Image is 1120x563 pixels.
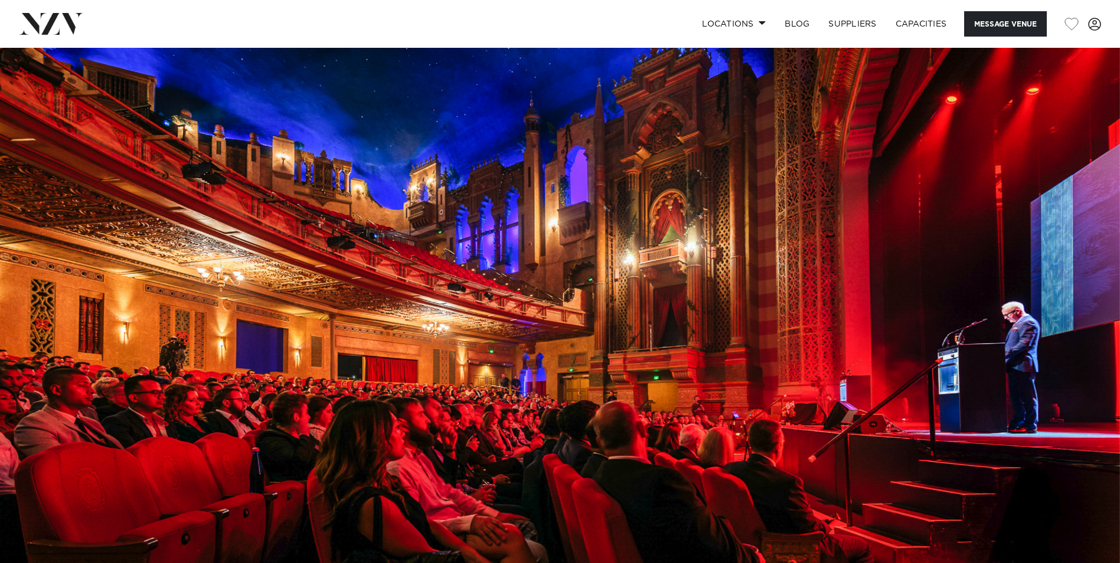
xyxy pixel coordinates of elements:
[819,11,886,37] a: SUPPLIERS
[775,11,819,37] a: BLOG
[886,11,956,37] a: Capacities
[693,11,775,37] a: Locations
[964,11,1047,37] button: Message Venue
[19,13,83,34] img: nzv-logo.png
